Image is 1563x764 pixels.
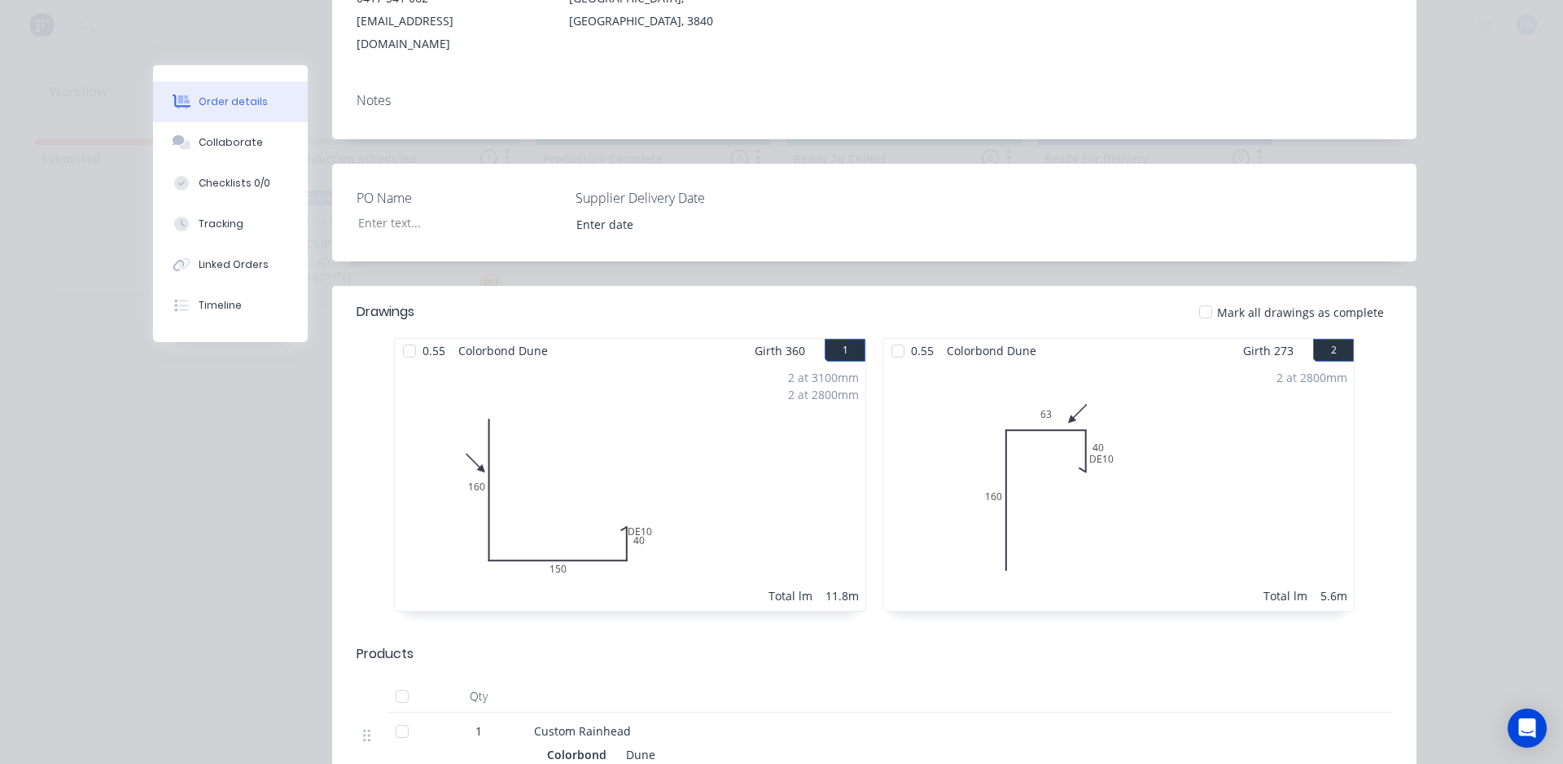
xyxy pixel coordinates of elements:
label: Supplier Delivery Date [576,188,779,208]
button: Order details [153,81,308,122]
div: Total lm [1263,587,1307,604]
button: 2 [1313,339,1354,362]
button: Timeline [153,285,308,326]
button: Linked Orders [153,244,308,285]
label: PO Name [357,188,560,208]
div: 2 at 3100mm [788,369,859,386]
div: Linked Orders [199,257,269,272]
div: 016063DE10402 at 2800mmTotal lm5.6m [883,362,1354,611]
div: 11.8m [825,587,859,604]
button: 1 [825,339,865,362]
span: 1 [475,722,482,740]
div: Collaborate [199,135,263,150]
div: Timeline [199,298,242,313]
span: Custom Rainhead [534,723,631,739]
div: 2 at 2800mm [1276,369,1347,386]
div: Total lm [768,587,812,604]
div: Drawings [357,302,414,322]
span: 0.55 [904,339,940,362]
div: Notes [357,93,1392,108]
span: 0.55 [416,339,452,362]
div: Tracking [199,217,243,231]
div: Qty [430,680,528,713]
div: 0160150DE10402 at 3100mm2 at 2800mmTotal lm11.8m [395,362,865,611]
span: Girth 273 [1243,339,1294,362]
button: Checklists 0/0 [153,163,308,204]
button: Collaborate [153,122,308,163]
span: Colorbond Dune [452,339,554,362]
div: Open Intercom Messenger [1508,709,1547,748]
span: Girth 360 [755,339,805,362]
div: [EMAIL_ADDRESS][DOMAIN_NAME] [357,10,543,55]
div: 2 at 2800mm [788,386,859,403]
span: Colorbond Dune [940,339,1043,362]
span: Mark all drawings as complete [1217,304,1384,321]
button: Tracking [153,204,308,244]
div: Checklists 0/0 [199,176,270,191]
div: Order details [199,94,268,109]
div: Products [357,644,414,664]
input: Enter date [565,212,768,236]
div: 5.6m [1320,587,1347,604]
